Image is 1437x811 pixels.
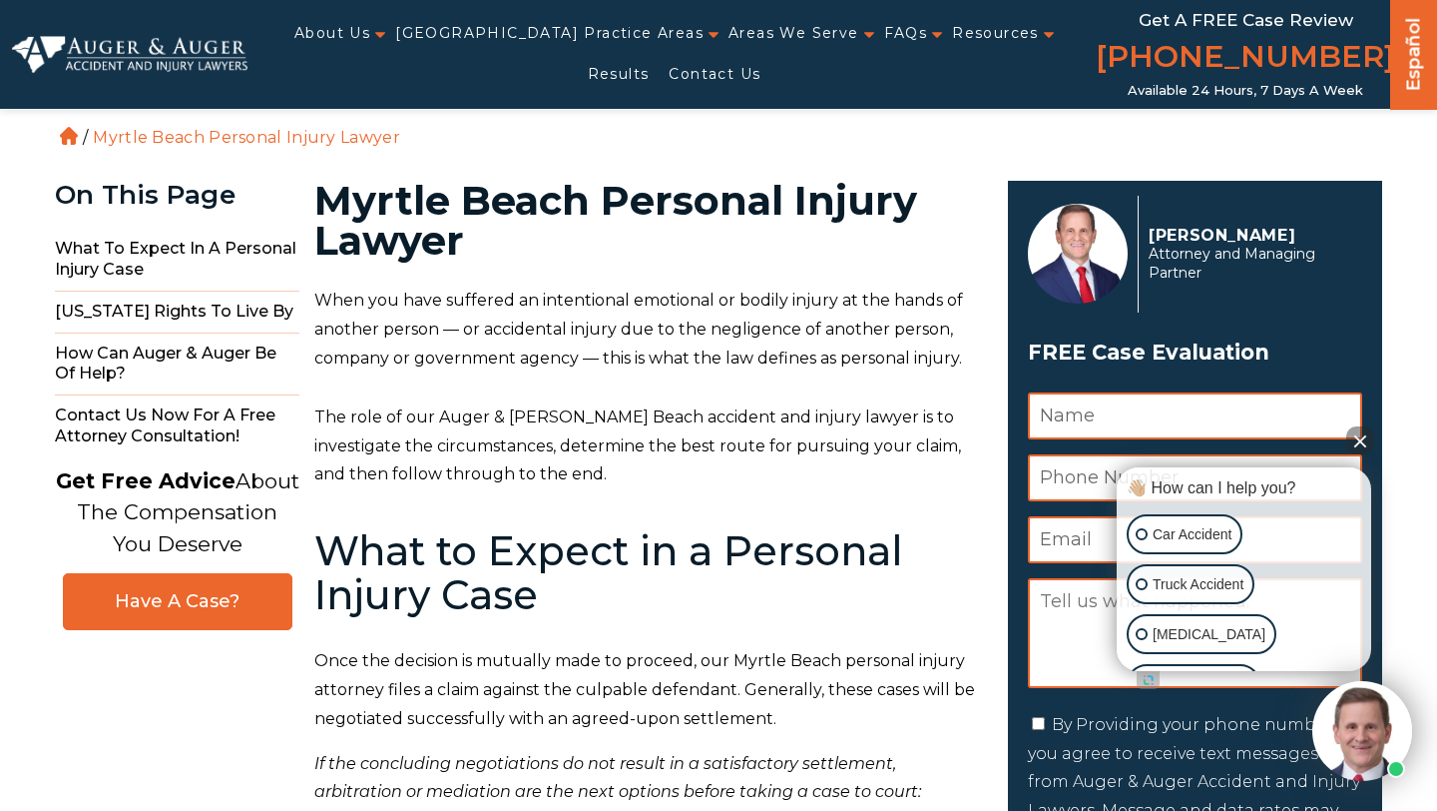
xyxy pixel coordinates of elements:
button: Close Intaker Chat Widget [1346,426,1374,454]
i: If the concluding negotiations do not result in a satisfactory settlement, arbitration or mediati... [314,754,921,802]
a: FAQs [884,13,928,54]
li: Myrtle Beach Personal Injury Lawyer [88,128,405,147]
span: Get a FREE Case Review [1139,10,1353,30]
a: About Us [294,13,370,54]
a: Have A Case? [63,573,292,630]
p: Truck Accident [1153,572,1243,597]
p: When you have suffered an intentional emotional or bodily injury at the hands of another person —... [314,287,984,373]
div: On This Page [55,181,299,210]
span: How Can Auger & Auger Be of Help? [55,334,299,397]
h1: Myrtle Beach Personal Injury Lawyer [314,181,984,261]
a: Results [588,54,650,95]
a: [PHONE_NUMBER] [1096,35,1395,83]
span: Contact Us Now for a Free Attorney Consultation! [55,396,299,457]
a: [GEOGRAPHIC_DATA] Practice Areas [395,13,704,54]
h2: What to Expect in a Personal Injury Case [314,529,984,617]
span: FREE Case Evaluation [1028,334,1362,372]
span: Available 24 Hours, 7 Days a Week [1128,83,1363,99]
p: Car Accident [1153,522,1231,547]
span: Attorney and Managing Partner [1149,245,1351,283]
img: Auger & Auger Accident and Injury Lawyers Logo [12,36,247,72]
div: 👋🏼 How can I help you? [1122,477,1366,499]
strong: Get Free Advice [56,468,236,493]
input: Name [1028,393,1362,439]
img: Herbert Auger [1028,204,1128,304]
a: Open intaker chat [1137,671,1160,689]
p: About The Compensation You Deserve [56,465,299,560]
span: What to Expect in a Personal Injury Case [55,229,299,292]
a: Home [60,127,78,145]
a: Resources [952,13,1039,54]
p: [PERSON_NAME] [1149,226,1351,245]
span: [US_STATE] Rights to Live By [55,292,299,334]
input: Email [1028,516,1362,563]
span: Have A Case? [84,590,271,613]
a: Contact Us [669,54,760,95]
img: Intaker widget Avatar [1312,681,1412,781]
p: Once the decision is mutually made to proceed, our Myrtle Beach personal injury attorney files a ... [314,647,984,733]
p: The role of our Auger & [PERSON_NAME] Beach accident and injury lawyer is to investigate the circ... [314,404,984,489]
input: Phone Number [1028,454,1362,501]
p: [MEDICAL_DATA] [1153,622,1265,647]
a: Areas We Serve [728,13,859,54]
